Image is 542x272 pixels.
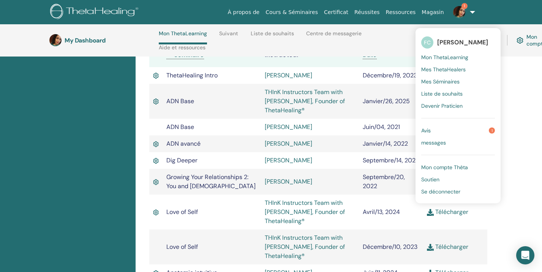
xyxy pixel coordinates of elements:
a: Aide et ressources [159,44,205,57]
a: [PERSON_NAME] [265,140,312,148]
span: Mes ThetaHealers [421,66,466,73]
span: ADN Base [166,97,194,105]
span: FC [421,36,433,49]
span: ADN Base [166,123,194,131]
img: download.svg [427,209,434,216]
img: Active Certificate [153,208,159,217]
span: Mes Séminaires [421,78,460,85]
span: Liste de souhaits [421,90,463,97]
a: Liste de souhaits [251,30,294,42]
img: Active Certificate [153,71,159,80]
td: Septembre/20, 2022 [359,169,423,195]
a: Magasin [419,5,447,19]
a: Suivant [219,30,238,42]
a: Mes Séminaires [421,75,495,88]
a: [PERSON_NAME] [265,178,312,186]
a: THInK Instructors Team with [PERSON_NAME], Founder of ThetaHealing® [265,234,345,260]
a: Avis1 [421,124,495,137]
a: Mon ThetaLearning [159,30,207,44]
td: Décembre/19, 2023 [359,67,423,84]
a: Certificat [321,5,351,19]
a: Centre de messagerie [306,30,362,42]
h3: My Dashboard [65,37,141,44]
img: default.jpg [49,34,62,46]
td: Avril/13, 2024 [359,195,423,230]
a: Réussites [351,5,382,19]
ul: 1 [416,28,501,203]
td: Septembre/14, 2022 [359,152,423,169]
a: THInK Instructors Team with [PERSON_NAME], Founder of ThetaHealing® [265,88,345,114]
img: default.jpg [453,6,465,18]
span: Growing Your Relationships 2: You and [DEMOGRAPHIC_DATA] [166,173,256,190]
a: FC[PERSON_NAME] [421,34,495,51]
span: Avis [421,127,431,134]
img: Active Certificate [153,157,159,165]
span: Mon ThetaLearning [421,54,468,61]
span: Dig Deeper [166,156,198,164]
img: Active Certificate [153,97,159,105]
span: Love of Self [166,208,198,216]
a: Cours & Séminaires [262,5,321,19]
a: Soutien [421,173,495,186]
a: Télécharger [427,208,468,216]
td: Janvier/26, 2025 [359,84,423,119]
a: Télécharger [427,243,468,251]
img: cog.svg [517,36,523,45]
img: Active Certificate [153,140,159,148]
a: [PERSON_NAME] [265,71,312,79]
a: THInK Instructors Team with [PERSON_NAME], Founder of ThetaHealing® [265,199,345,225]
span: Devenir Praticien [421,102,463,109]
td: Juin/04, 2021 [359,119,423,135]
span: Mon compte Thêta [421,164,468,171]
a: Ressources [383,5,419,19]
span: ADN avancé [166,140,201,148]
a: Mes ThetaHealers [421,63,495,75]
a: Date [363,51,377,59]
td: Décembre/10, 2023 [359,230,423,264]
img: download.svg [427,244,434,251]
a: Se déconnecter [421,186,495,198]
span: 1 [489,127,495,134]
a: Mon compte Thêta [421,161,495,173]
span: Love of Self [166,243,198,251]
td: Janvier/14, 2022 [359,135,423,152]
a: Liste de souhaits [421,88,495,100]
a: messages [421,137,495,149]
a: [PERSON_NAME] [265,123,312,131]
span: ThetaHealing Intro [166,71,218,79]
img: logo.png [50,4,141,21]
a: À propos de [225,5,263,19]
img: Active Certificate [153,178,159,186]
span: Se déconnecter [421,188,460,195]
a: [PERSON_NAME] [265,156,312,164]
span: [PERSON_NAME] [437,38,488,46]
a: Devenir Praticien [421,100,495,112]
a: Mon ThetaLearning [421,51,495,63]
div: Open Intercom Messenger [516,246,534,264]
span: Soutien [421,176,439,183]
span: messages [421,139,446,146]
span: 1 [461,3,468,9]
